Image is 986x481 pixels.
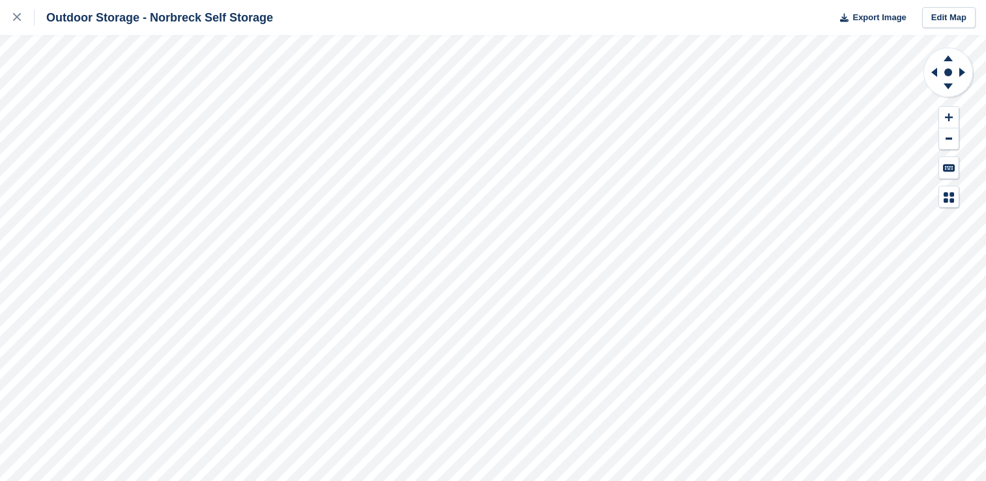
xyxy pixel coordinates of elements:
[852,11,906,24] span: Export Image
[939,107,959,128] button: Zoom In
[939,186,959,208] button: Map Legend
[939,157,959,179] button: Keyboard Shortcuts
[939,128,959,150] button: Zoom Out
[922,7,976,29] a: Edit Map
[35,10,273,25] div: Outdoor Storage - Norbreck Self Storage
[832,7,906,29] button: Export Image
